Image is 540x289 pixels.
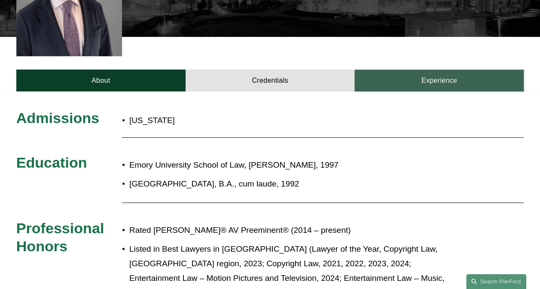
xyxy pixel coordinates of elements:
[466,274,526,289] a: Search this site
[129,113,312,128] p: [US_STATE]
[16,69,186,91] a: About
[354,69,524,91] a: Experience
[129,158,461,172] p: Emory University School of Law, [PERSON_NAME], 1997
[129,223,461,238] p: Rated [PERSON_NAME]® AV Preeminent® (2014 – present)
[16,110,99,126] span: Admissions
[16,154,87,171] span: Education
[129,177,461,191] p: [GEOGRAPHIC_DATA], B.A., cum laude, 1992
[16,220,108,254] span: Professional Honors
[186,69,355,91] a: Credentials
